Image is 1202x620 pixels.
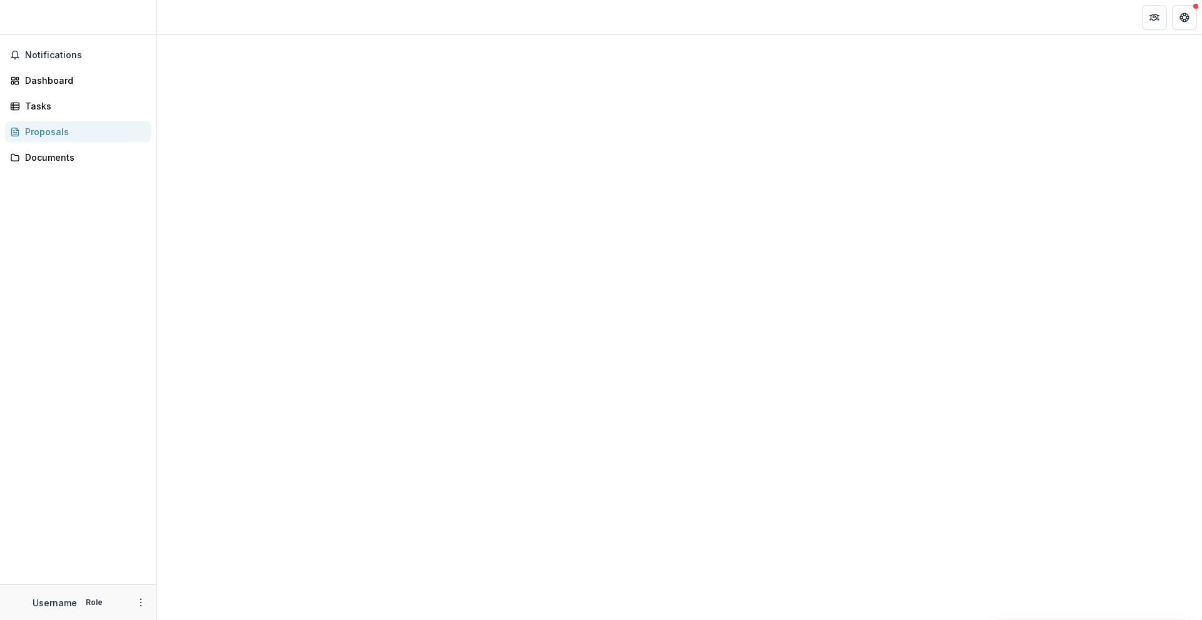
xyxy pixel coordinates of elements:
button: Notifications [5,45,151,65]
div: Documents [25,151,141,164]
button: Get Help [1172,5,1197,30]
a: Documents [5,147,151,168]
div: Dashboard [25,74,141,87]
a: Dashboard [5,70,151,91]
button: More [133,595,148,610]
a: Tasks [5,96,151,116]
p: Username [33,596,77,609]
span: Notifications [25,50,146,61]
div: Tasks [25,99,141,113]
div: Proposals [25,125,141,138]
button: Partners [1142,5,1167,30]
p: Role [82,597,106,608]
a: Proposals [5,121,151,142]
